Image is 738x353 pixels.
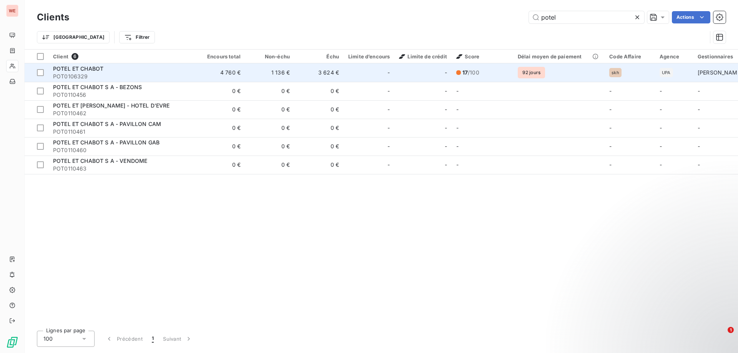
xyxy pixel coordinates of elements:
[294,137,344,156] td: 0 €
[660,124,662,131] span: -
[53,65,103,72] span: POTEL ET CHABOT
[712,327,730,345] iframe: Intercom live chat
[245,137,294,156] td: 0 €
[53,109,191,117] span: POT0110462
[529,11,644,23] input: Rechercher
[53,128,191,136] span: POT0110461
[456,143,459,149] span: -
[662,70,670,75] span: UPA
[196,100,245,119] td: 0 €
[445,106,447,113] span: -
[294,63,344,82] td: 3 624 €
[53,139,160,146] span: POTEL ET CHABOT S A - PAVILLON GAB
[53,146,191,154] span: POT0110460
[518,67,545,78] span: 92 jours
[245,63,294,82] td: 1 136 €
[119,31,155,43] button: Filtrer
[101,331,147,347] button: Précédent
[147,331,158,347] button: 1
[609,124,612,131] span: -
[609,143,612,149] span: -
[456,124,459,131] span: -
[6,336,18,348] img: Logo LeanPay
[196,137,245,156] td: 0 €
[698,88,700,94] span: -
[609,106,612,113] span: -
[445,87,447,95] span: -
[698,143,700,149] span: -
[53,53,68,60] span: Client
[387,69,390,76] span: -
[53,91,191,99] span: POT0110456
[71,53,78,60] span: 6
[660,88,662,94] span: -
[698,161,700,168] span: -
[196,63,245,82] td: 4 760 €
[196,119,245,137] td: 0 €
[348,53,390,60] div: Limite d’encours
[158,331,197,347] button: Suivant
[245,119,294,137] td: 0 €
[53,165,191,172] span: POT0110463
[196,82,245,100] td: 0 €
[660,161,662,168] span: -
[698,124,700,131] span: -
[387,106,390,113] span: -
[456,53,480,60] span: Score
[518,53,600,60] div: Délai moyen de paiement
[53,102,170,109] span: POTEL ET [PERSON_NAME] - HOTEL D'EVRE
[660,106,662,113] span: -
[462,69,479,76] span: /100
[53,73,191,80] span: POT0106329
[660,143,662,149] span: -
[698,106,700,113] span: -
[609,88,612,94] span: -
[387,124,390,132] span: -
[462,69,468,76] span: 17
[250,53,290,60] div: Non-échu
[201,53,241,60] div: Encours total
[387,161,390,169] span: -
[152,335,154,343] span: 1
[445,69,447,76] span: -
[584,278,738,332] iframe: Intercom notifications message
[196,156,245,174] td: 0 €
[53,84,142,90] span: POTEL ET CHABOT S A - BEZONS
[245,82,294,100] td: 0 €
[37,31,110,43] button: [GEOGRAPHIC_DATA]
[612,70,619,75] span: skh
[387,87,390,95] span: -
[6,5,18,17] div: WE
[672,11,710,23] button: Actions
[37,10,69,24] h3: Clients
[294,156,344,174] td: 0 €
[245,156,294,174] td: 0 €
[299,53,339,60] div: Échu
[245,100,294,119] td: 0 €
[294,119,344,137] td: 0 €
[43,335,53,343] span: 100
[728,327,734,333] span: 1
[294,100,344,119] td: 0 €
[53,157,147,164] span: POTEL ET CHABOT S A - VENDOME
[445,161,447,169] span: -
[387,143,390,150] span: -
[445,124,447,132] span: -
[294,82,344,100] td: 0 €
[399,53,447,60] span: Limite de crédit
[609,53,650,60] div: Code Affaire
[53,121,161,127] span: POTEL ET CHABOT S A - PAVILLON CAM
[609,161,612,168] span: -
[445,143,447,150] span: -
[660,53,688,60] div: Agence
[456,106,459,113] span: -
[456,161,459,168] span: -
[456,88,459,94] span: -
